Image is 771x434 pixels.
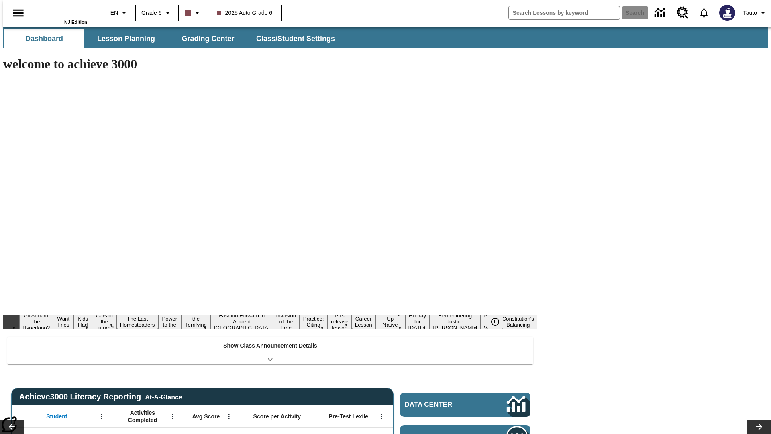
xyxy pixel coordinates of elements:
button: Slide 8 Fashion Forward in Ancient Rome [211,311,273,332]
button: Slide 10 Mixed Practice: Citing Evidence [299,309,328,335]
button: Dashboard [4,29,84,48]
img: Avatar [719,5,735,21]
button: Slide 6 Solar Power to the People [158,309,182,335]
div: Home [35,3,87,25]
button: Grading Center [168,29,248,48]
button: Grade: Grade 6, Select a grade [138,6,176,20]
span: Class/Student Settings [256,34,335,43]
button: Slide 12 Career Lesson [352,315,375,329]
button: Slide 15 Remembering Justice O'Connor [430,311,480,332]
button: Slide 11 Pre-release lesson [328,311,352,332]
button: Slide 4 Cars of the Future? [92,311,117,332]
button: Slide 14 Hooray for Constitution Day! [405,311,430,332]
button: Open Menu [223,410,235,422]
button: Open side menu [6,1,30,25]
button: Open Menu [167,410,179,422]
span: Avg Score [192,413,220,420]
span: Tauto [743,9,757,17]
span: Grading Center [182,34,234,43]
span: NJ Edition [64,20,87,25]
div: Pause [487,315,511,329]
a: Notifications [693,2,714,23]
button: Slide 17 The Constitution's Balancing Act [499,309,537,335]
button: Lesson Planning [86,29,166,48]
span: Data Center [405,401,480,409]
span: Activities Completed [116,409,169,424]
button: Open Menu [375,410,388,422]
button: Slide 9 The Invasion of the Free CD [273,305,300,338]
button: Slide 16 Point of View [480,311,499,332]
a: Data Center [650,2,672,24]
button: Class color is dark brown. Change class color [182,6,205,20]
div: Show Class Announcement Details [7,337,533,364]
button: Class/Student Settings [250,29,341,48]
a: Resource Center, Will open in new tab [672,2,693,24]
button: Profile/Settings [740,6,771,20]
span: Dashboard [25,34,63,43]
button: Language: EN, Select a language [107,6,133,20]
button: Slide 1 All Aboard the Hyperloop? [19,311,53,332]
a: Data Center [400,393,530,417]
span: Score per Activity [253,413,301,420]
input: search field [509,6,620,19]
span: Grade 6 [141,9,162,17]
span: Achieve3000 Literacy Reporting [19,392,182,401]
button: Pause [487,315,503,329]
span: Pre-Test Lexile [329,413,369,420]
p: Show Class Announcement Details [223,342,317,350]
h1: welcome to achieve 3000 [3,57,537,72]
span: Student [46,413,67,420]
span: 2025 Auto Grade 6 [217,9,273,17]
div: SubNavbar [3,29,342,48]
button: Slide 13 Cooking Up Native Traditions [375,309,405,335]
span: EN [110,9,118,17]
div: SubNavbar [3,27,768,48]
button: Select a new avatar [714,2,740,23]
button: Slide 2 Do You Want Fries With That? [53,303,73,341]
span: Lesson Planning [97,34,155,43]
div: At-A-Glance [145,392,182,401]
a: Home [35,4,87,20]
button: Slide 7 Attack of the Terrifying Tomatoes [181,309,211,335]
button: Lesson carousel, Next [747,420,771,434]
button: Slide 5 The Last Homesteaders [117,315,158,329]
button: Open Menu [96,410,108,422]
button: Slide 3 Dirty Jobs Kids Had To Do [74,303,92,341]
